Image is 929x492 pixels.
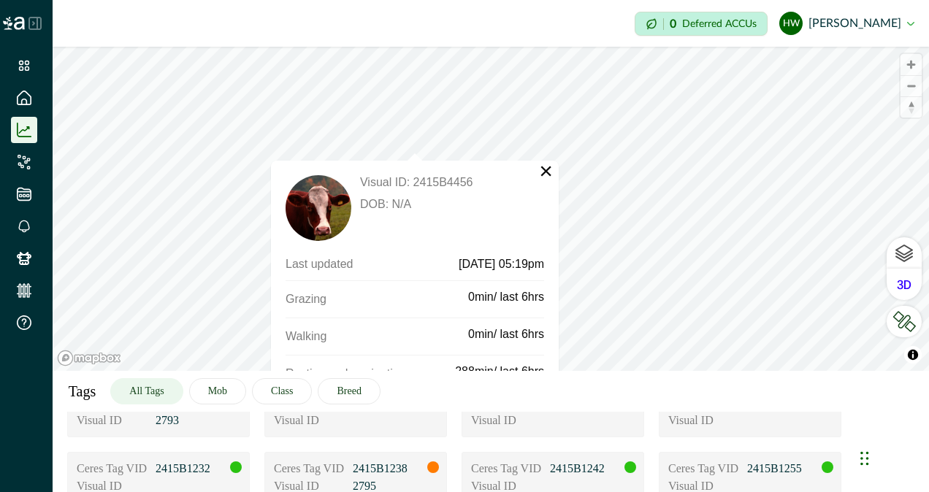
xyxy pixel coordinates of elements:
[286,257,398,272] p: Last updated
[57,350,121,366] a: Mapbox logo
[286,327,468,346] p: Walking
[53,47,929,371] canvas: Map
[550,460,623,477] p: 2415B1242
[901,54,922,75] button: Zoom in
[471,460,544,477] p: Ceres Tag VID
[539,164,553,178] button: Close popup
[189,378,246,404] button: Mob
[274,460,347,477] p: Ceres Tag VID
[455,364,544,379] p: 288min/ last 6hrs
[274,412,347,429] p: Visual ID
[856,422,929,492] iframe: Chat Widget
[286,364,455,383] p: Resting and ruminating
[77,460,150,477] p: Ceres Tag VID
[682,18,757,29] p: Deferred ACCUs
[904,346,922,364] button: Toggle attribution
[3,17,25,30] img: Logo
[892,311,916,332] img: LkRIKP7pqK064DBUf7vatyaj0RnXiK+1zEGAAAAAElFTkSuQmCC
[901,75,922,96] button: Zoom out
[901,76,922,96] span: Zoom out
[286,290,468,309] p: Grazing
[252,378,312,404] button: Class
[360,197,473,212] p: DOB: N/A
[901,97,922,118] span: Reset bearing to north
[779,6,914,41] button: Helen Wyatt[PERSON_NAME]
[468,327,544,342] p: 0min/ last 6hrs
[860,437,869,480] div: Drag
[353,460,426,477] p: 2415B1238
[69,380,96,402] p: Tags
[77,412,150,429] p: Visual ID
[360,175,473,190] p: Visual ID: 2415B4456
[670,18,676,30] p: 0
[398,257,544,272] p: [DATE] 05:19pm
[901,96,922,118] button: Reset bearing to north
[156,412,229,429] p: 2793
[318,378,380,404] button: Breed
[110,378,183,404] button: All Tags
[468,290,544,304] p: 0min/ last 6hrs
[668,460,741,477] p: Ceres Tag VID
[286,175,351,241] img: default_cow.png
[747,460,820,477] p: 2415B1255
[471,412,544,429] p: Visual ID
[156,460,229,477] p: 2415B1232
[668,412,741,429] p: Visual ID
